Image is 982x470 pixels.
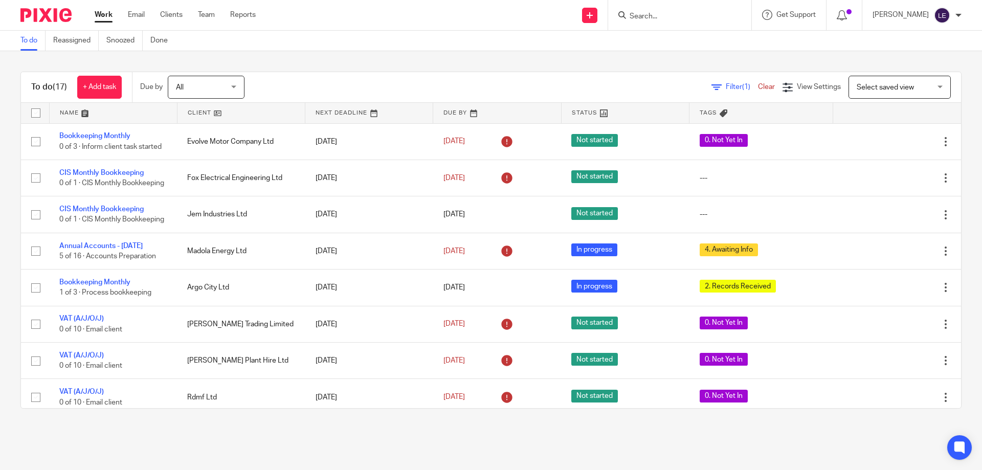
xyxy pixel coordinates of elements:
[177,160,305,196] td: Fox Electrical Engineering Ltd
[128,10,145,20] a: Email
[797,83,841,91] span: View Settings
[31,82,67,93] h1: To do
[59,253,156,260] span: 5 of 16 · Accounts Preparation
[571,207,618,220] span: Not started
[176,84,184,91] span: All
[59,388,104,395] a: VAT (A/J/O/J)
[177,379,305,415] td: Rdmf Ltd
[177,270,305,306] td: Argo City Ltd
[305,343,433,379] td: [DATE]
[140,82,163,92] p: Due by
[150,31,175,51] a: Done
[177,306,305,342] td: [PERSON_NAME] Trading Limited
[53,31,99,51] a: Reassigned
[700,390,748,402] span: 0. Not Yet In
[106,31,143,51] a: Snoozed
[59,206,144,213] a: CIS Monthly Bookkeeping
[53,83,67,91] span: (17)
[198,10,215,20] a: Team
[700,243,758,256] span: 4. Awaiting Info
[59,399,122,406] span: 0 of 10 · Email client
[59,279,130,286] a: Bookkeeping Monthly
[305,160,433,196] td: [DATE]
[443,321,465,328] span: [DATE]
[571,134,618,147] span: Not started
[700,134,748,147] span: 0. Not Yet In
[571,353,618,366] span: Not started
[20,31,46,51] a: To do
[700,280,776,293] span: 2. Records Received
[726,83,758,91] span: Filter
[443,174,465,182] span: [DATE]
[59,180,164,187] span: 0 of 1 · CIS Monthly Bookkeeping
[59,143,162,150] span: 0 of 3 · Inform client task started
[177,233,305,269] td: Madola Energy Ltd
[571,170,618,183] span: Not started
[571,390,618,402] span: Not started
[59,315,104,322] a: VAT (A/J/O/J)
[758,83,775,91] a: Clear
[177,343,305,379] td: [PERSON_NAME] Plant Hire Ltd
[700,353,748,366] span: 0. Not Yet In
[443,357,465,364] span: [DATE]
[742,83,750,91] span: (1)
[934,7,950,24] img: svg%3E
[160,10,183,20] a: Clients
[59,169,144,176] a: CIS Monthly Bookkeeping
[571,317,618,329] span: Not started
[305,306,433,342] td: [DATE]
[443,211,465,218] span: [DATE]
[177,123,305,160] td: Evolve Motor Company Ltd
[700,173,823,183] div: ---
[443,393,465,400] span: [DATE]
[776,11,816,18] span: Get Support
[873,10,929,20] p: [PERSON_NAME]
[177,196,305,233] td: Jem Industries Ltd
[59,326,122,333] span: 0 of 10 · Email client
[700,317,748,329] span: 0. Not Yet In
[59,362,122,369] span: 0 of 10 · Email client
[305,233,433,269] td: [DATE]
[443,138,465,145] span: [DATE]
[629,12,721,21] input: Search
[700,110,717,116] span: Tags
[59,132,130,140] a: Bookkeeping Monthly
[443,248,465,255] span: [DATE]
[571,243,617,256] span: In progress
[95,10,113,20] a: Work
[59,216,164,223] span: 0 of 1 · CIS Monthly Bookkeeping
[571,280,617,293] span: In progress
[857,84,914,91] span: Select saved view
[230,10,256,20] a: Reports
[305,196,433,233] td: [DATE]
[20,8,72,22] img: Pixie
[443,284,465,291] span: [DATE]
[59,352,104,359] a: VAT (A/J/O/J)
[305,270,433,306] td: [DATE]
[305,123,433,160] td: [DATE]
[59,289,151,297] span: 1 of 3 · Process bookkeeping
[305,379,433,415] td: [DATE]
[77,76,122,99] a: + Add task
[59,242,143,250] a: Annual Accounts - [DATE]
[700,209,823,219] div: ---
